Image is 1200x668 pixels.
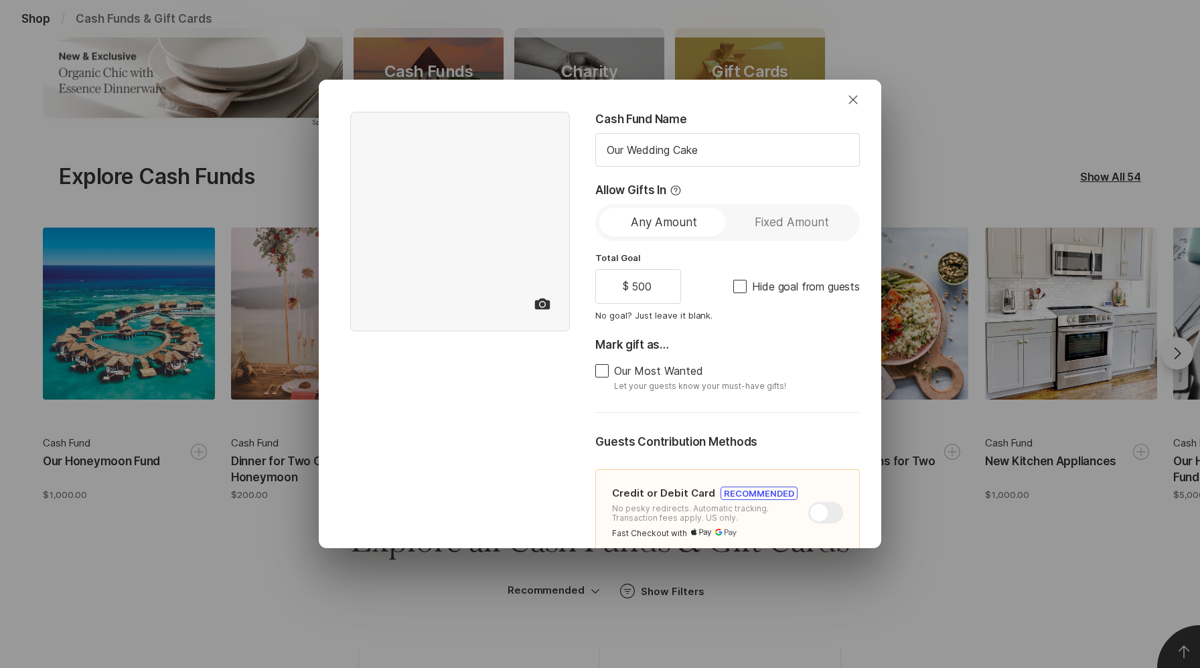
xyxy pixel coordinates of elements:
p: Fast Checkout with [612,529,687,538]
p: Credit or Debit Card [612,486,715,500]
p: Any Amount [631,212,697,233]
p: Let your guests know your must-have gifts! [614,382,860,391]
p: Fixed Amount [755,212,829,233]
p: $ [623,278,629,295]
span: Hide goal from guests [752,278,860,295]
p: RECOMMENDED [724,487,794,499]
span: Our Most Wanted [614,365,703,377]
span: Total Goal [595,252,641,263]
p: Mark gift as… [595,337,860,353]
span: Cash Fund Name [595,112,686,126]
p: Guests Contribution Methods [595,434,860,450]
p: Allow Gifts In [595,183,666,199]
p: No goal? Just leave it blank. [595,309,712,321]
p: No pesky redirects. Automatic tracking. Transaction fees apply. US only. [612,504,798,523]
